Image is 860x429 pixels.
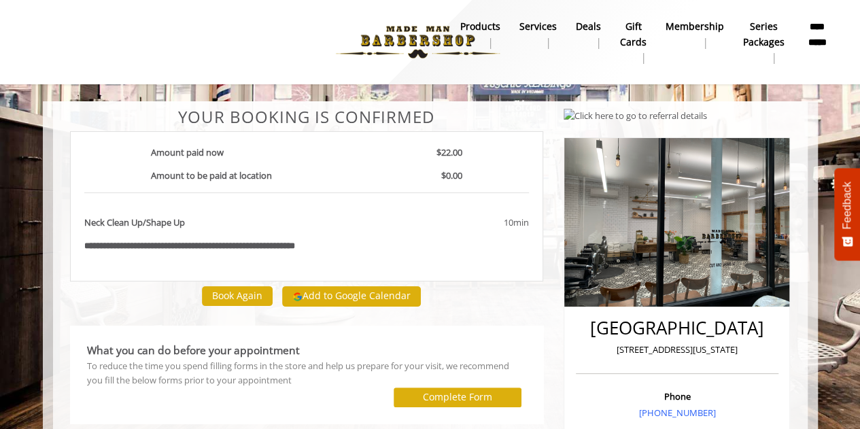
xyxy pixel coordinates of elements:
[394,216,529,230] div: 10min
[460,19,500,34] b: products
[70,108,544,126] center: Your Booking is confirmed
[666,19,724,34] b: Membership
[87,343,300,358] b: What you can do before your appointment
[84,216,185,230] b: Neck Clean Up/Shape Up
[564,109,707,123] img: Click here to go to referral details
[576,19,601,34] b: Deals
[324,5,511,80] img: Made Man Barbershop logo
[151,146,224,158] b: Amount paid now
[441,169,462,182] b: $0.00
[151,169,272,182] b: Amount to be paid at location
[566,17,610,52] a: DealsDeals
[579,343,775,357] p: [STREET_ADDRESS][US_STATE]
[610,17,656,67] a: Gift cardsgift cards
[436,146,462,158] b: $22.00
[638,407,715,419] a: [PHONE_NUMBER]
[841,182,853,229] span: Feedback
[656,17,734,52] a: MembershipMembership
[519,19,557,34] b: Services
[423,392,492,402] label: Complete Form
[743,19,785,50] b: Series packages
[620,19,647,50] b: gift cards
[451,17,510,52] a: Productsproducts
[579,392,775,401] h3: Phone
[734,17,794,67] a: Series packagesSeries packages
[202,286,273,306] button: Book Again
[282,286,421,307] button: Add to Google Calendar
[834,168,860,260] button: Feedback - Show survey
[510,17,566,52] a: ServicesServices
[87,359,527,388] div: To reduce the time you spend filling forms in the store and help us prepare for your visit, we re...
[579,318,775,338] h2: [GEOGRAPHIC_DATA]
[394,388,521,407] button: Complete Form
